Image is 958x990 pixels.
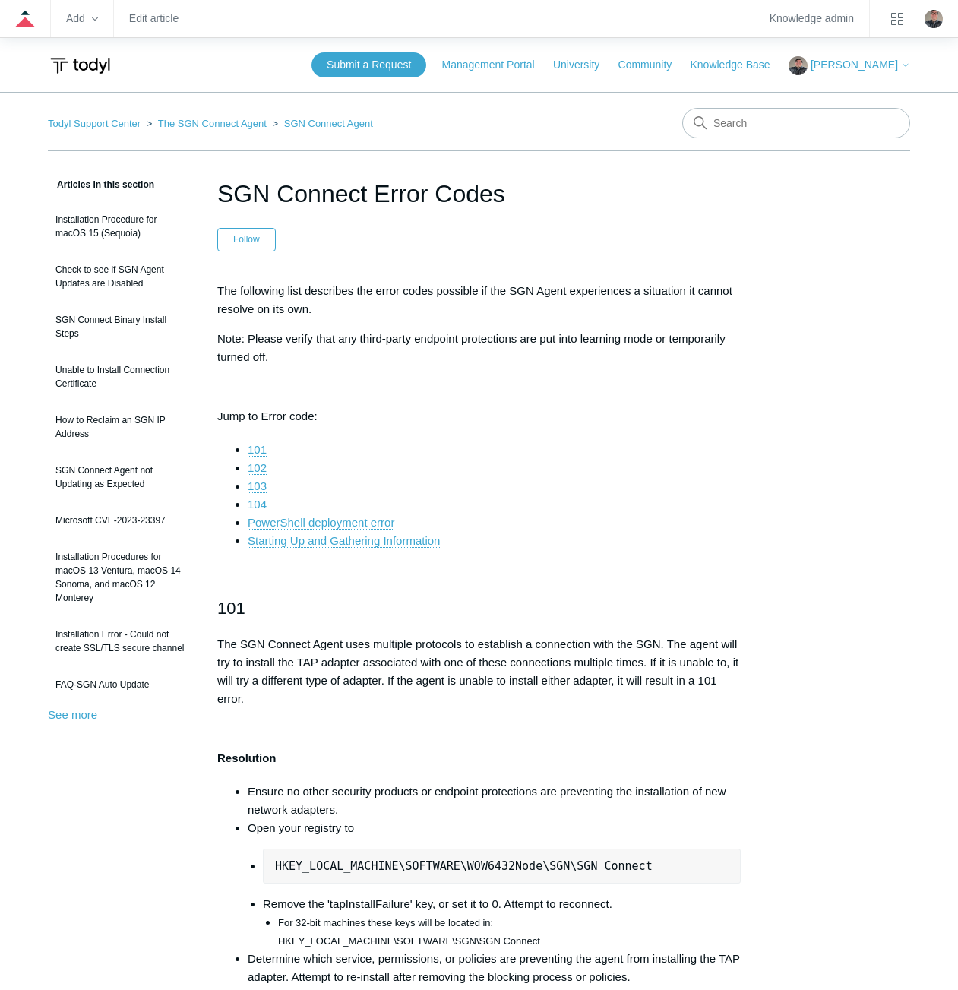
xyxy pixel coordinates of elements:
a: The SGN Connect Agent [158,118,267,129]
a: Todyl Support Center [48,118,141,129]
li: Open your registry to [248,819,741,950]
a: 103 [248,479,267,493]
a: FAQ-SGN Auto Update [48,670,194,699]
input: Search [682,108,910,138]
p: The following list describes the error codes possible if the SGN Agent experiences a situation it... [217,282,741,318]
strong: Resolution [217,751,277,764]
li: Ensure no other security products or endpoint protections are preventing the installation of new ... [248,783,741,819]
a: Knowledge Base [690,57,785,73]
img: user avatar [925,10,943,28]
span: Articles in this section [48,179,154,190]
li: The SGN Connect Agent [144,118,270,129]
button: [PERSON_NAME] [789,56,910,75]
li: Todyl Support Center [48,118,144,129]
a: SGN Connect Agent not Updating as Expected [48,456,194,498]
button: Follow Article [217,228,276,251]
a: Edit article [129,14,179,23]
li: Remove the 'tapInstallFailure' key, or set it to 0. Attempt to reconnect. [263,895,741,950]
a: Submit a Request [311,52,426,77]
a: Microsoft CVE-2023-23397 [48,506,194,535]
li: SGN Connect Agent [270,118,373,129]
a: University [553,57,615,73]
a: Management Portal [442,57,550,73]
a: Installation Procedures for macOS 13 Ventura, macOS 14 Sonoma, and macOS 12 Monterey [48,542,194,612]
a: Community [618,57,688,73]
a: 104 [248,498,267,511]
a: How to Reclaim an SGN IP Address [48,406,194,448]
a: See more [48,708,97,721]
a: Knowledge admin [770,14,854,23]
p: The SGN Connect Agent uses multiple protocols to establish a connection with the SGN. The agent w... [217,635,741,708]
zd-hc-trigger: Add [66,14,98,23]
p: Jump to Error code: [217,407,741,425]
a: PowerShell deployment error [248,516,394,530]
a: Check to see if SGN Agent Updates are Disabled [48,255,194,298]
a: 101 [248,443,267,457]
img: Todyl Support Center Help Center home page [48,52,112,80]
h2: 101 [217,595,741,622]
a: SGN Connect Binary Install Steps [48,305,194,348]
h1: SGN Connect Error Codes [217,176,741,212]
span: For 32-bit machines these keys will be located in: HKEY_LOCAL_MACHINE\SOFTWARE\SGN\SGN Connect [278,917,540,947]
a: SGN Connect Agent [284,118,373,129]
a: Installation Error - Could not create SSL/TLS secure channel [48,620,194,663]
a: 102 [248,461,267,475]
zd-hc-trigger: Click your profile icon to open the profile menu [925,10,943,28]
p: Note: Please verify that any third-party endpoint protections are put into learning mode or tempo... [217,330,741,366]
a: Starting Up and Gathering Information [248,534,440,548]
span: [PERSON_NAME] [811,59,898,71]
a: Unable to Install Connection Certificate [48,356,194,398]
a: Installation Procedure for macOS 15 (Sequoia) [48,205,194,248]
pre: HKEY_LOCAL_MACHINE\SOFTWARE\WOW6432Node\SGN\SGN Connect [263,849,741,884]
li: Determine which service, permissions, or policies are preventing the agent from installing the TA... [248,950,741,986]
